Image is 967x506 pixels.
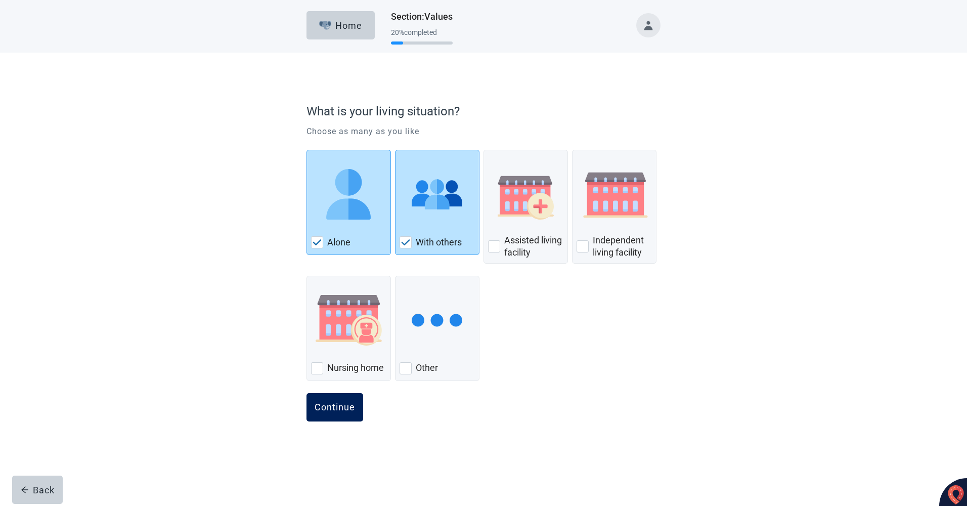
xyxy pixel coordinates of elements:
[327,362,384,374] label: Nursing home
[315,402,355,412] div: Continue
[306,125,661,138] p: Choose as many as you like
[306,150,391,255] div: Alone, checkbox, checked
[306,276,391,381] div: Nursing Home, checkbox, not checked
[416,236,462,248] label: With others
[21,486,29,494] span: arrow-left
[21,485,55,495] div: Back
[319,21,332,30] img: Elephant
[395,276,479,381] div: Other, checkbox, not checked
[484,150,568,264] div: Assisted Living Facility, checkbox, not checked
[306,11,375,39] button: ElephantHome
[636,13,661,37] button: Toggle account menu
[12,476,63,504] button: arrow-leftBack
[504,234,563,259] label: Assisted living facility
[391,10,453,24] h1: Section : Values
[572,150,656,264] div: Independent Living Facility, checkbox, not checked
[306,393,363,421] button: Continue
[391,28,453,36] div: 20 % completed
[327,236,350,248] label: Alone
[395,150,479,255] div: With Others, checkbox, checked
[306,102,655,120] p: What is your living situation?
[416,362,438,374] label: Other
[593,234,652,259] label: Independent living facility
[391,24,453,49] div: Progress section
[319,20,363,30] div: Home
